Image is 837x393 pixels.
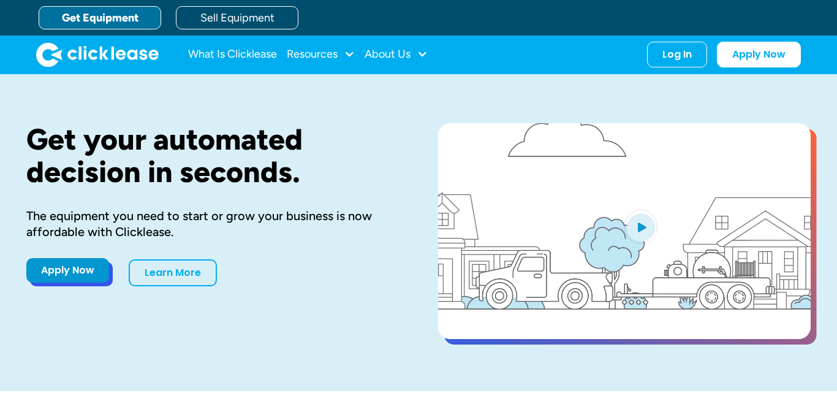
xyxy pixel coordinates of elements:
a: Get Equipment [39,6,161,29]
img: Blue play button logo on a light blue circular background [624,210,657,244]
div: The equipment you need to start or grow your business is now affordable with Clicklease. [26,208,399,240]
a: Sell Equipment [176,6,298,29]
div: Log In [662,48,692,61]
a: Apply Now [717,42,801,67]
h1: Get your automated decision in seconds. [26,123,399,188]
img: Clicklease logo [36,42,159,67]
a: What Is Clicklease [188,42,277,67]
a: Apply Now [26,258,109,283]
a: Learn More [129,259,217,286]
